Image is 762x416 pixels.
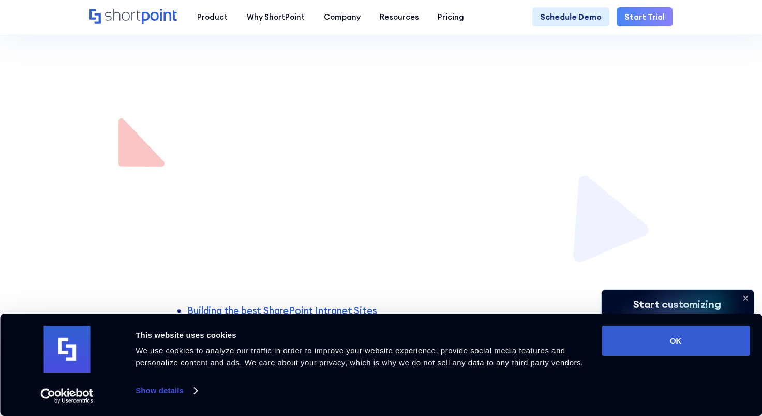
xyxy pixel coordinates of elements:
a: Why ShortPoint [237,7,315,26]
iframe: Chat Widget [576,296,762,416]
a: Home [89,9,178,25]
div: Resources [380,11,419,23]
button: OK [602,326,750,356]
div: Pricing [438,11,464,23]
div: This website uses cookies [136,329,590,341]
a: Product [188,7,237,26]
img: logo [43,326,90,373]
a: Company [314,7,370,26]
div: Why ShortPoint [247,11,305,23]
a: Show details [136,383,197,398]
a: Building the best SharePoint Intranet Sites [187,305,377,317]
a: Schedule Demo [532,7,609,26]
a: Start Trial [617,7,672,26]
a: Usercentrics Cookiebot - opens in a new window [22,388,112,404]
div: Product [197,11,228,23]
span: We use cookies to analyze our traffic in order to improve your website experience, provide social... [136,346,583,367]
div: Company [324,11,361,23]
div: チャットウィジェット [576,296,762,416]
a: Pricing [428,7,474,26]
a: Resources [370,7,428,26]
